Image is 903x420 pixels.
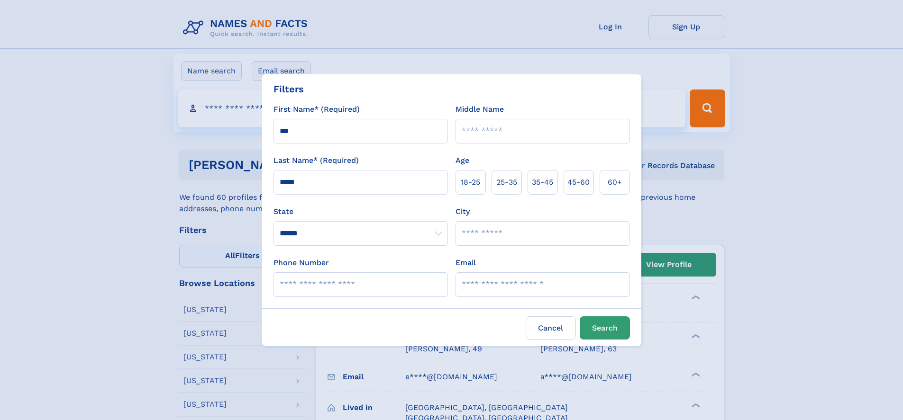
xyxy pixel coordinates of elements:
[274,257,329,268] label: Phone Number
[526,316,576,340] label: Cancel
[567,177,590,188] span: 45‑60
[274,155,359,166] label: Last Name* (Required)
[461,177,480,188] span: 18‑25
[456,206,470,217] label: City
[580,316,630,340] button: Search
[456,155,469,166] label: Age
[456,257,476,268] label: Email
[608,177,622,188] span: 60+
[274,82,304,96] div: Filters
[274,104,360,115] label: First Name* (Required)
[274,206,448,217] label: State
[456,104,504,115] label: Middle Name
[532,177,553,188] span: 35‑45
[496,177,517,188] span: 25‑35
